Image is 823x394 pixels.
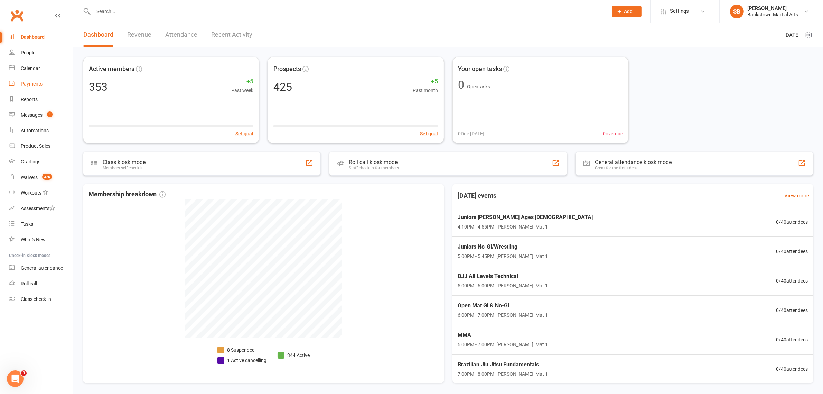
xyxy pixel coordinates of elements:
[21,296,51,302] div: Class check-in
[730,5,744,18] div: SB
[7,370,24,387] iframe: Intercom live chat
[776,248,808,255] span: 0 / 40 attendees
[9,123,73,138] a: Automations
[776,218,808,226] span: 0 / 40 attendees
[9,185,73,201] a: Workouts
[21,34,45,40] div: Dashboard
[21,237,46,242] div: What's New
[89,64,134,74] span: Active members
[9,107,73,123] a: Messages 4
[458,242,548,251] span: Juniors No-Gi/Wrestling
[603,130,623,137] span: 0 overdue
[47,111,53,117] span: 4
[9,29,73,45] a: Dashboard
[458,370,548,378] span: 7:00PM - 8:00PM | [PERSON_NAME] | Mat 1
[21,190,41,196] div: Workouts
[21,174,38,180] div: Waivers
[595,159,672,165] div: General attendance kiosk mode
[9,154,73,170] a: Gradings
[21,50,35,55] div: People
[217,346,266,354] li: 8 Suspended
[9,201,73,216] a: Assessments
[21,128,49,133] div: Automations
[670,3,689,19] span: Settings
[776,306,808,314] span: 0 / 40 attendees
[458,130,485,137] span: 0 Due [DATE]
[458,64,502,74] span: Your open tasks
[88,189,166,199] span: Membership breakdown
[9,61,73,76] a: Calendar
[21,265,63,271] div: General attendance
[349,159,399,165] div: Roll call kiosk mode
[21,112,43,118] div: Messages
[273,64,301,74] span: Prospects
[91,7,603,16] input: Search...
[458,341,548,348] span: 6:00PM - 7:00PM | [PERSON_NAME] | Mat 1
[9,170,73,185] a: Waivers 375
[413,87,438,94] span: Past month
[21,221,33,227] div: Tasks
[165,23,197,47] a: Attendance
[452,189,502,202] h3: [DATE] events
[9,260,73,276] a: General attendance kiosk mode
[420,130,438,137] button: Set goal
[21,81,43,87] div: Payments
[42,174,52,180] span: 375
[747,11,798,18] div: Bankstown Martial Arts
[235,130,253,137] button: Set goal
[747,5,798,11] div: [PERSON_NAME]
[8,7,26,24] a: Clubworx
[458,301,548,310] span: Open Mat Gi & No-Gi
[784,31,800,39] span: [DATE]
[776,336,808,343] span: 0 / 40 attendees
[458,213,593,222] span: Juniors [PERSON_NAME] Ages [DEMOGRAPHIC_DATA]
[83,23,113,47] a: Dashboard
[458,331,548,340] span: MMA
[21,159,40,164] div: Gradings
[21,281,37,286] div: Roll call
[9,292,73,307] a: Class kiosk mode
[784,191,809,200] a: View more
[458,360,548,369] span: Brazilian Jiu Jitsu Fundamentals
[9,138,73,154] a: Product Sales
[413,77,438,87] span: +5
[217,357,266,364] li: 1 Active cancelling
[278,351,310,359] li: 344 Active
[21,370,27,376] span: 3
[776,365,808,373] span: 0 / 40 attendees
[273,81,292,92] div: 425
[231,77,253,87] span: +5
[458,252,548,260] span: 5:00PM - 5:45PM | [PERSON_NAME] | Mat 1
[21,206,55,211] div: Assessments
[21,65,40,71] div: Calendar
[89,81,107,92] div: 353
[458,272,548,281] span: BJJ All Levels Technical
[458,79,465,90] div: 0
[467,84,490,89] span: Open tasks
[9,92,73,107] a: Reports
[458,282,548,289] span: 5:00PM - 6:00PM | [PERSON_NAME] | Mat 1
[9,45,73,61] a: People
[9,232,73,248] a: What's New
[211,23,252,47] a: Recent Activity
[127,23,151,47] a: Revenue
[103,165,146,170] div: Members self check-in
[21,97,38,102] div: Reports
[458,223,593,231] span: 4:10PM - 4:55PM | [PERSON_NAME] | Mat 1
[612,6,642,17] button: Add
[624,9,633,14] span: Add
[21,143,50,149] div: Product Sales
[103,159,146,165] div: Class kiosk mode
[595,165,672,170] div: Great for the front desk
[349,165,399,170] div: Staff check-in for members
[231,87,253,94] span: Past week
[776,277,808,285] span: 0 / 40 attendees
[458,311,548,319] span: 6:00PM - 7:00PM | [PERSON_NAME] | Mat 1
[9,76,73,92] a: Payments
[9,216,73,232] a: Tasks
[9,276,73,292] a: Roll call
